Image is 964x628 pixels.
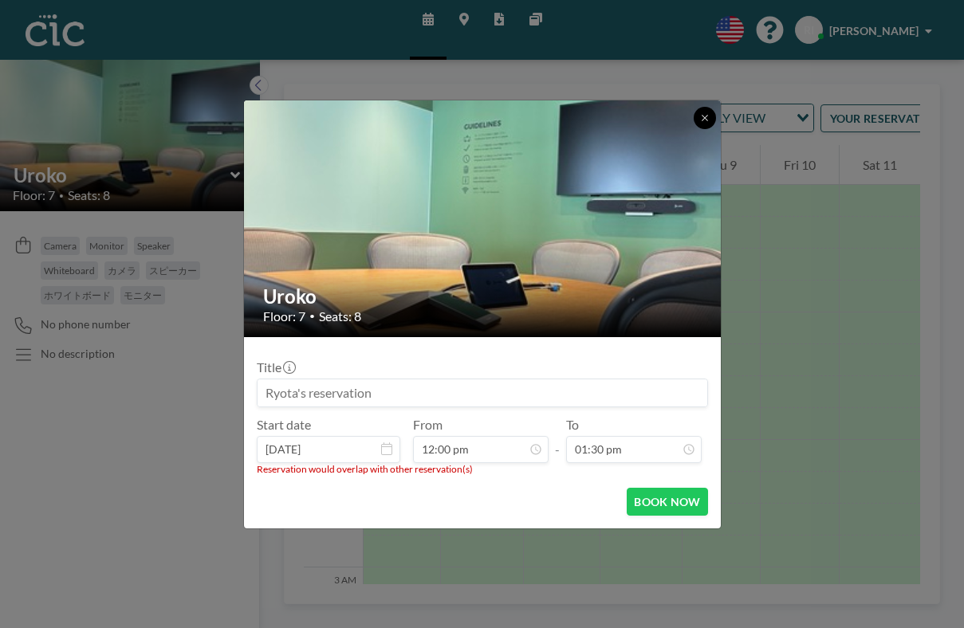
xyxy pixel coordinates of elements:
[319,308,361,324] span: Seats: 8
[263,285,703,308] h2: Uroko
[257,359,294,375] label: Title
[566,417,579,433] label: To
[263,308,305,324] span: Floor: 7
[555,422,560,457] span: -
[413,417,443,433] label: From
[257,463,708,475] li: Reservation would overlap with other reservation(s)
[309,310,315,322] span: •
[257,417,311,433] label: Start date
[258,379,707,406] input: Ryota's reservation
[627,488,707,516] button: BOOK NOW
